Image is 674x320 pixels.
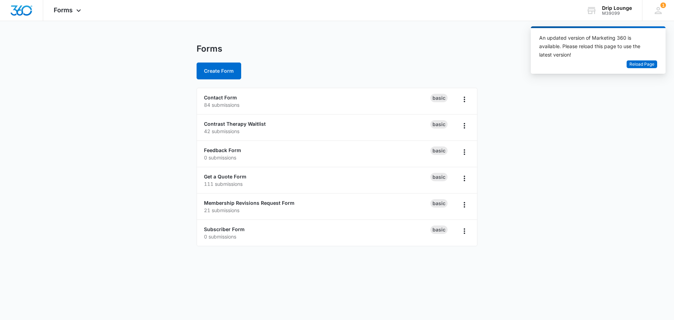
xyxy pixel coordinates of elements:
div: Basic [430,94,448,102]
a: Feedback Form [204,147,241,153]
h1: Forms [197,44,222,54]
button: Overflow Menu [459,120,470,131]
div: Basic [430,120,448,129]
p: 84 submissions [204,101,430,109]
div: Basic [430,146,448,155]
button: Overflow Menu [459,199,470,210]
a: Contact Form [204,94,237,100]
span: 1 [660,2,666,8]
button: Overflow Menu [459,94,470,105]
button: Overflow Menu [459,226,470,237]
button: Reload Page [627,60,657,68]
div: account id [602,11,632,16]
button: Overflow Menu [459,146,470,158]
div: Basic [430,199,448,208]
a: Contrast Therapy Waitlist [204,121,266,127]
p: 111 submissions [204,180,430,188]
p: 0 submissions [204,233,430,240]
p: 21 submissions [204,207,430,214]
button: Create Form [197,63,241,79]
p: 0 submissions [204,154,430,161]
span: Forms [54,6,73,14]
div: account name [602,5,632,11]
a: Subscriber Form [204,226,245,232]
span: Reload Page [629,61,654,68]
a: Membership Revisions Request Form [204,200,295,206]
div: An updated version of Marketing 360 is available. Please reload this page to use the latest version! [539,34,649,59]
div: Basic [430,226,448,234]
div: notifications count [660,2,666,8]
a: Get a Quote Form [204,174,246,179]
p: 42 submissions [204,128,430,135]
div: Basic [430,173,448,181]
button: Overflow Menu [459,173,470,184]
